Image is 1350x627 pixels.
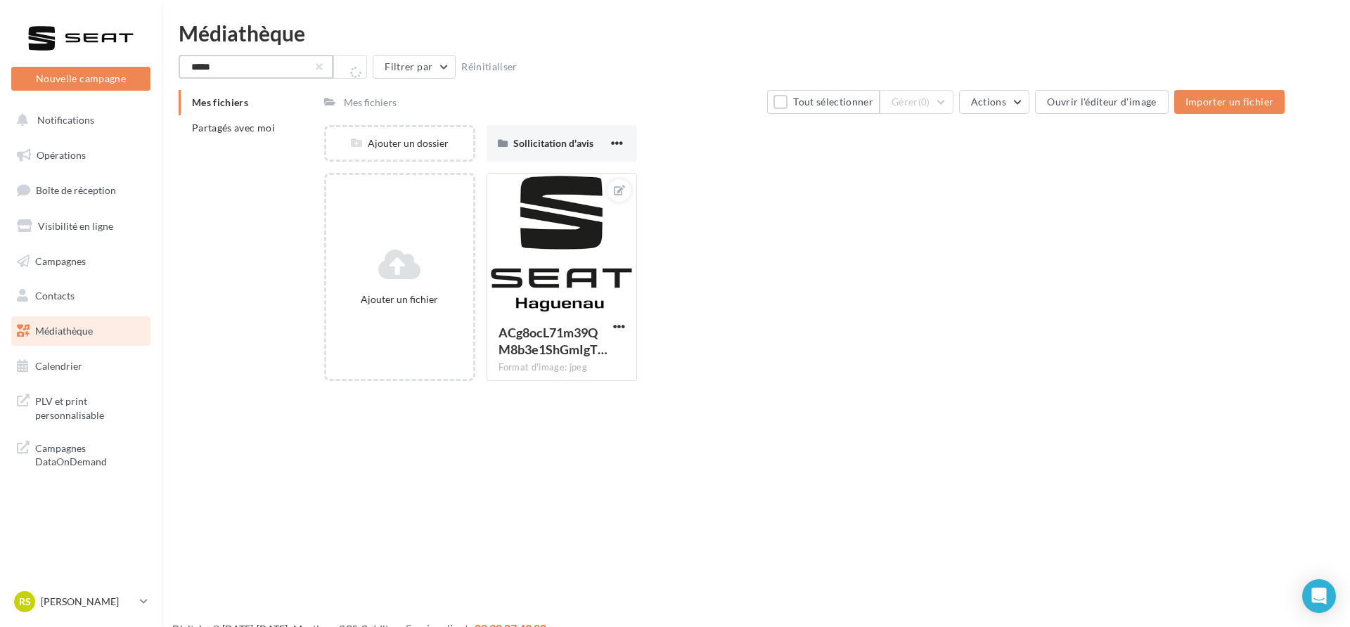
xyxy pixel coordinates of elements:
[918,96,930,108] span: (0)
[8,212,153,241] a: Visibilité en ligne
[1185,96,1274,108] span: Importer un fichier
[35,360,82,372] span: Calendrier
[959,90,1029,114] button: Actions
[11,588,150,615] a: RS [PERSON_NAME]
[499,325,607,357] span: ACg8ocL71m39QM8b3e1ShGmIgTPVjx0I7q0chMLTteovRkcDwn3OoELO
[1174,90,1285,114] button: Importer un fichier
[8,247,153,276] a: Campagnes
[192,122,275,134] span: Partagés avec moi
[8,351,153,381] a: Calendrier
[456,58,523,75] button: Réinitialiser
[373,55,456,79] button: Filtrer par
[35,392,145,422] span: PLV et print personnalisable
[35,439,145,469] span: Campagnes DataOnDemand
[11,67,150,91] button: Nouvelle campagne
[35,290,75,302] span: Contacts
[179,22,1333,44] div: Médiathèque
[971,96,1006,108] span: Actions
[8,386,153,427] a: PLV et print personnalisable
[19,595,31,609] span: RS
[1035,90,1168,114] button: Ouvrir l'éditeur d'image
[36,184,116,196] span: Boîte de réception
[880,90,953,114] button: Gérer(0)
[38,220,113,232] span: Visibilité en ligne
[37,149,86,161] span: Opérations
[332,292,467,306] div: Ajouter un fichier
[344,96,397,110] div: Mes fichiers
[326,136,472,150] div: Ajouter un dossier
[35,325,93,337] span: Médiathèque
[37,114,94,126] span: Notifications
[8,281,153,311] a: Contacts
[499,361,625,374] div: Format d'image: jpeg
[8,175,153,205] a: Boîte de réception
[1302,579,1336,613] div: Open Intercom Messenger
[8,316,153,346] a: Médiathèque
[192,96,248,108] span: Mes fichiers
[767,90,880,114] button: Tout sélectionner
[513,137,593,149] span: Sollicitation d'avis
[41,595,134,609] p: [PERSON_NAME]
[8,141,153,170] a: Opérations
[8,105,148,135] button: Notifications
[35,254,86,266] span: Campagnes
[8,433,153,474] a: Campagnes DataOnDemand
